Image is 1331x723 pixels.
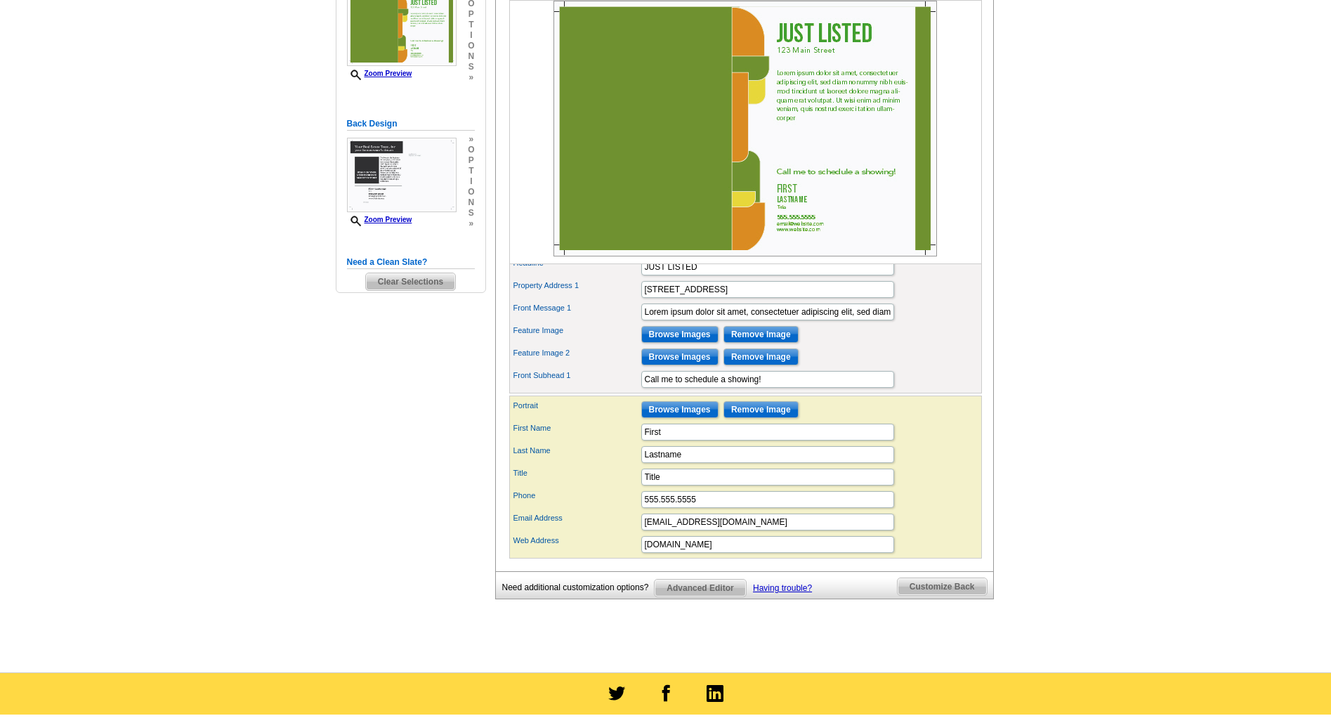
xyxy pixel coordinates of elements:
span: » [468,134,474,145]
label: Front Message 1 [513,302,640,314]
input: Remove Image [723,326,799,343]
span: » [468,72,474,83]
label: Portrait [513,400,640,412]
label: Front Subhead 1 [513,370,640,382]
input: Browse Images [641,326,719,343]
span: t [468,20,474,30]
label: Feature Image 2 [513,347,640,359]
input: Browse Images [641,401,719,418]
span: o [468,41,474,51]
a: Having trouble? [753,583,812,593]
label: Last Name [513,445,640,457]
h5: Need a Clean Slate? [347,256,475,269]
h5: Back Design [347,117,475,131]
span: Advanced Editor [655,580,745,597]
label: Phone [513,490,640,502]
span: t [468,166,474,176]
span: p [468,9,474,20]
span: » [468,219,474,229]
label: Web Address [513,535,640,547]
label: Title [513,467,640,479]
span: i [468,30,474,41]
label: First Name [513,422,640,434]
input: Browse Images [641,349,719,365]
span: s [468,208,474,219]
span: p [468,155,474,166]
span: n [468,51,474,62]
span: o [468,187,474,197]
span: Clear Selections [366,273,455,290]
input: Remove Image [723,401,799,418]
label: Feature Image [513,325,640,337]
label: Email Address [513,512,640,524]
span: s [468,62,474,72]
input: Remove Image [723,349,799,365]
img: Z18875699_00001_2.jpg [347,138,457,212]
a: Advanced Editor [654,579,746,597]
label: Property Address 1 [513,280,640,292]
span: n [468,197,474,208]
a: Zoom Preview [347,216,412,223]
span: o [468,145,474,155]
div: Need additional customization options? [502,579,655,597]
span: i [468,176,474,187]
img: Z18875699_00001_1.jpg [553,1,937,256]
span: Customize Back [898,578,987,595]
a: Zoom Preview [347,70,412,77]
